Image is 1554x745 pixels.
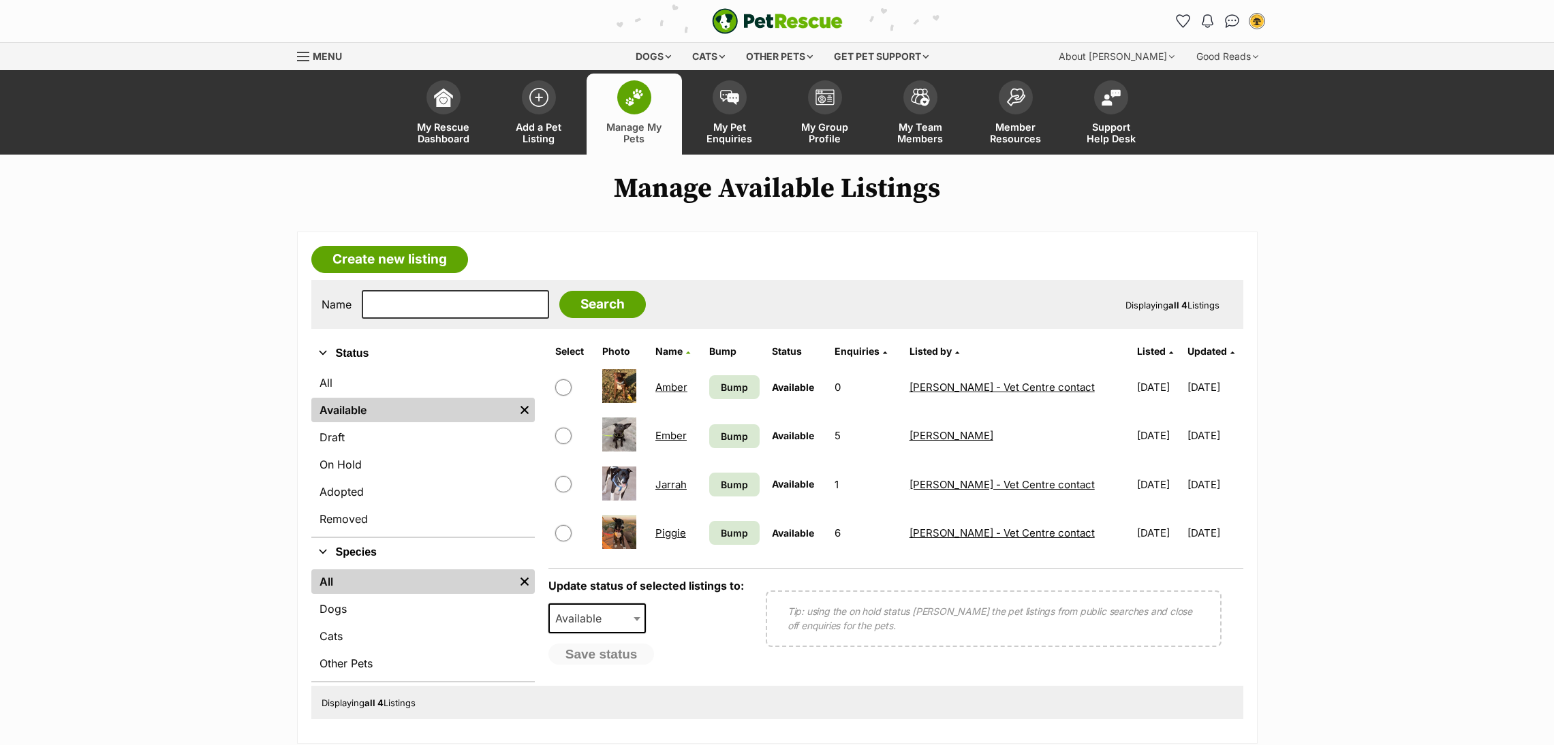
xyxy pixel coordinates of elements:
[794,121,856,144] span: My Group Profile
[1125,300,1219,311] span: Displaying Listings
[911,89,930,106] img: team-members-icon-5396bd8760b3fe7c0b43da4ab00e1e3bb1a5d9ba89233759b79545d2d3fc5d0d.svg
[1187,461,1242,508] td: [DATE]
[1132,412,1186,459] td: [DATE]
[322,298,352,311] label: Name
[311,507,535,531] a: Removed
[1246,10,1268,32] button: My account
[772,381,814,393] span: Available
[835,345,887,357] a: Enquiries
[626,43,681,70] div: Dogs
[721,429,748,443] span: Bump
[709,473,760,496] a: Bump
[311,246,468,273] a: Create new listing
[709,375,760,399] a: Bump
[529,88,548,107] img: add-pet-listing-icon-0afa8454b4691262ce3f59096e99ab1cd57d4a30225e0717b998d2c9b9846f56.svg
[413,121,474,144] span: My Rescue Dashboard
[835,345,880,357] span: translation missing: en.admin.listings.index.attributes.enquiries
[1102,89,1121,106] img: help-desk-icon-fdf02630f3aa405de69fd3d07c3f3aa587a6932b1a1747fa1d2bba05be0121f9.svg
[311,398,514,422] a: Available
[1172,10,1268,32] ul: Account quick links
[311,370,535,395] a: All
[1137,345,1166,357] span: Listed
[910,478,1095,491] a: [PERSON_NAME] - Vet Centre contact
[829,509,902,556] td: 6
[514,569,535,594] a: Remove filter
[604,121,665,144] span: Manage My Pets
[829,412,902,459] td: 5
[829,461,902,508] td: 1
[514,398,535,422] a: Remove filter
[313,50,342,62] span: Menu
[548,579,744,592] label: Update status of selected listings to:
[587,74,682,155] a: Manage My Pets
[1168,300,1187,311] strong: all 4
[655,381,687,394] a: Amber
[311,569,514,594] a: All
[721,526,748,540] span: Bump
[491,74,587,155] a: Add a Pet Listing
[910,345,959,357] a: Listed by
[721,477,748,492] span: Bump
[655,345,683,357] span: Name
[1222,10,1243,32] a: Conversations
[712,8,843,34] img: logo-e224e6f780fb5917bec1dbf3a21bbac754714ae5b6737aabdf751b685950b380.svg
[968,74,1063,155] a: Member Resources
[890,121,951,144] span: My Team Members
[712,8,843,34] a: PetRescue
[1081,121,1142,144] span: Support Help Desk
[699,121,760,144] span: My Pet Enquiries
[1187,509,1242,556] td: [DATE]
[655,478,687,491] a: Jarrah
[655,526,686,539] a: Piggie
[1172,10,1194,32] a: Favourites
[910,429,993,442] a: [PERSON_NAME]
[709,424,760,448] a: Bump
[655,429,687,442] a: Ember
[829,364,902,411] td: 0
[311,425,535,449] a: Draft
[1132,509,1186,556] td: [DATE]
[1137,345,1173,357] a: Listed
[1049,43,1184,70] div: About [PERSON_NAME]
[1197,10,1219,32] button: Notifications
[1006,88,1025,106] img: member-resources-icon-8e73f808a243e03378d46382f2149f9095a855e16c252ad45f914b54edf8863c.svg
[508,121,570,144] span: Add a Pet Listing
[311,345,535,362] button: Status
[1187,43,1268,70] div: Good Reads
[396,74,491,155] a: My Rescue Dashboard
[311,368,535,537] div: Status
[721,380,748,394] span: Bump
[311,452,535,477] a: On Hold
[1187,412,1242,459] td: [DATE]
[910,345,952,357] span: Listed by
[550,609,615,628] span: Available
[1202,14,1213,28] img: notifications-46538b983faf8c2785f20acdc204bb7945ddae34d4c08c2a6579f10ce5e182be.svg
[364,697,384,708] strong: all 4
[910,381,1095,394] a: [PERSON_NAME] - Vet Centre contact
[815,89,835,106] img: group-profile-icon-3fa3cf56718a62981997c0bc7e787c4b2cf8bcc04b72c1350f741eb67cf2f40e.svg
[297,43,352,67] a: Menu
[559,291,646,318] input: Search
[1063,74,1159,155] a: Support Help Desk
[704,340,765,362] th: Bump
[1132,364,1186,411] td: [DATE]
[1187,345,1234,357] a: Updated
[1225,14,1239,28] img: chat-41dd97257d64d25036548639549fe6c8038ab92f7586957e7f3b1b290dea8141.svg
[434,88,453,107] img: dashboard-icon-eb2f2d2d3e046f16d808141f083e7271f6b2e854fb5c12c21221c1fb7104beca.svg
[709,521,760,545] a: Bump
[548,644,655,665] button: Save status
[1187,345,1227,357] span: Updated
[985,121,1046,144] span: Member Resources
[1250,14,1264,28] img: AMY HASKINS profile pic
[736,43,822,70] div: Other pets
[597,340,649,362] th: Photo
[772,430,814,441] span: Available
[311,597,535,621] a: Dogs
[311,543,535,561] button: Species
[910,526,1095,539] a: [PERSON_NAME] - Vet Centre contact
[772,478,814,490] span: Available
[311,624,535,648] a: Cats
[1187,364,1242,411] td: [DATE]
[683,43,734,70] div: Cats
[311,567,535,681] div: Species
